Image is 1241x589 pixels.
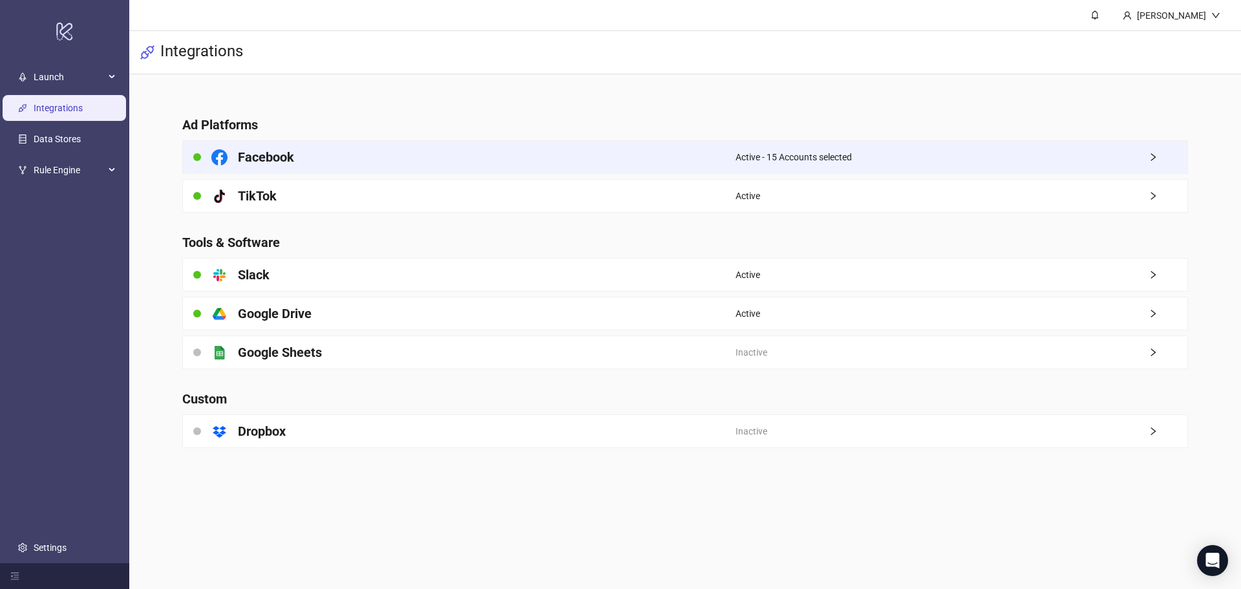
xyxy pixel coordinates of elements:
div: [PERSON_NAME] [1132,8,1211,23]
h4: Ad Platforms [182,116,1188,134]
span: api [140,45,155,60]
span: right [1149,309,1187,318]
h4: Tools & Software [182,233,1188,252]
span: fork [18,166,27,175]
a: Settings [34,542,67,553]
span: right [1149,348,1187,357]
h4: Dropbox [238,422,286,440]
a: Google DriveActiveright [182,297,1188,330]
span: Launch [34,64,105,90]
a: TikTokActiveright [182,179,1188,213]
h3: Integrations [160,41,243,63]
span: rocket [18,72,27,81]
h4: TikTok [238,187,277,205]
div: Open Intercom Messenger [1197,545,1228,576]
a: SlackActiveright [182,258,1188,292]
span: right [1149,270,1187,279]
span: right [1149,191,1187,200]
span: Inactive [736,345,767,359]
a: Data Stores [34,134,81,144]
span: menu-fold [10,572,19,581]
span: Rule Engine [34,157,105,183]
h4: Custom [182,390,1188,408]
span: bell [1090,10,1099,19]
span: Active - 15 Accounts selected [736,150,852,164]
h4: Google Drive [238,305,312,323]
span: right [1149,427,1187,436]
span: Active [736,189,760,203]
h4: Google Sheets [238,343,322,361]
a: DropboxInactiveright [182,414,1188,448]
span: user [1123,11,1132,20]
h4: Facebook [238,148,294,166]
a: Google SheetsInactiveright [182,336,1188,369]
span: Inactive [736,424,767,438]
span: Active [736,306,760,321]
span: down [1211,11,1220,20]
a: Integrations [34,103,83,113]
span: right [1149,153,1187,162]
h4: Slack [238,266,270,284]
span: Active [736,268,760,282]
a: FacebookActive - 15 Accounts selectedright [182,140,1188,174]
